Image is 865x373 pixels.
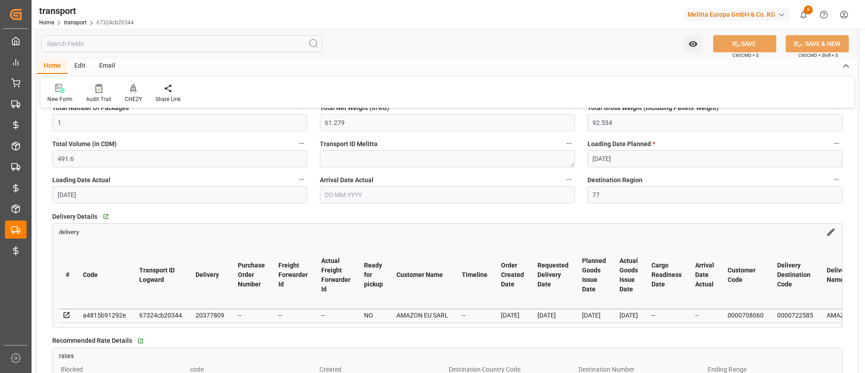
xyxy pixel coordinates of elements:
th: Planned Goods Issue Date [575,241,613,309]
div: New Form [47,95,73,103]
button: SAVE [713,35,776,52]
th: Arrival Date Actual [688,241,721,309]
button: Arrival Date Actual [563,174,575,185]
span: rates [59,352,74,359]
span: Ctrl/CMD + Shift + S [798,52,838,59]
span: Loading Date Actual [52,175,110,185]
input: DD-MM-YYYY [320,186,575,203]
div: [DATE] [619,310,638,321]
span: Ctrl/CMD + S [733,52,759,59]
div: Email [92,59,122,74]
span: Loading Date Planned [587,139,655,149]
button: Loading Date Planned * [831,138,842,149]
div: AMAZON EU SARL [396,310,448,321]
div: a4815b91292e [83,310,126,321]
div: 67324cb20344 [139,310,182,321]
button: Help Center [814,5,834,25]
button: Loading Date Actual [296,174,307,185]
th: # [59,241,76,309]
input: DD-MM-YYYY [587,150,842,167]
button: show 5 new notifications [793,5,814,25]
span: Delivery Details [52,212,97,221]
span: Total Volume (in CDM) [52,139,117,149]
a: delivery [59,228,79,235]
th: Customer Code [721,241,770,309]
span: Recommended Rate Details [52,336,132,345]
th: Timeline [455,241,494,309]
div: Edit [68,59,92,74]
span: Destination Region [587,175,642,185]
div: 0000722585 [777,310,813,321]
button: Total Volume (in CDM) [296,138,307,149]
th: Freight Forwarder Id [272,241,314,309]
div: Home [37,59,68,74]
th: Requested Delivery Date [531,241,575,309]
div: 20377809 [196,310,224,321]
span: Total Gross Weight (Including Pallets' Weight) [587,103,719,113]
a: rates [53,348,842,361]
th: Customer Name [390,241,455,309]
a: transport [64,19,86,26]
div: Audit Trail [86,95,111,103]
th: Actual Freight Forwarder Id [314,241,357,309]
button: open menu [684,35,702,52]
th: Ready for pickup [357,241,390,309]
div: CHEZY [125,95,142,103]
div: transport [39,4,134,18]
th: Delivery Destination Code [770,241,820,309]
span: Arrival Date Actual [320,175,373,185]
div: NO [364,310,383,321]
button: Destination Region [831,174,842,185]
th: Cargo Readiness Date [645,241,688,309]
button: Melitta Europa GmbH & Co. KG [684,6,793,23]
th: Actual Goods Issue Date [613,241,645,309]
div: -- [278,310,308,321]
div: Melitta Europa GmbH & Co. KG [684,8,790,21]
input: DD-MM-YYYY [52,186,307,203]
th: Transport ID Logward [132,241,189,309]
th: Purchase Order Number [231,241,272,309]
div: -- [695,310,714,321]
div: Share Link [155,95,181,103]
button: Transport ID Melitta [563,138,575,149]
span: Total Net Weight (in KG) [320,103,389,113]
th: Code [76,241,132,309]
div: -- [238,310,265,321]
div: -- [462,310,487,321]
span: 5 [804,5,813,14]
div: 0000708060 [728,310,764,321]
div: [DATE] [501,310,524,321]
a: Home [39,19,54,26]
div: [DATE] [537,310,569,321]
div: -- [651,310,682,321]
th: Order Created Date [494,241,531,309]
button: SAVE & NEW [786,35,849,52]
div: -- [321,310,351,321]
span: Transport ID Melitta [320,139,378,149]
th: Delivery [189,241,231,309]
span: Total Number Of Packages [52,103,129,113]
input: Search Fields [41,35,322,52]
div: [DATE] [582,310,606,321]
